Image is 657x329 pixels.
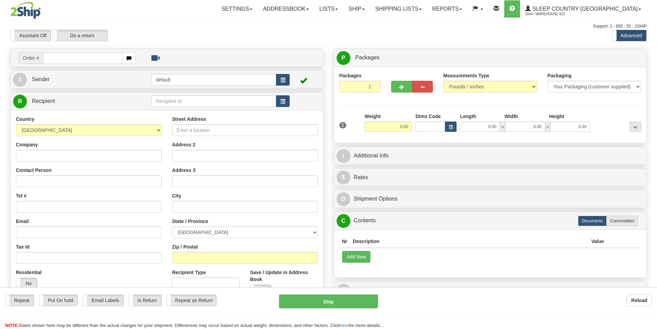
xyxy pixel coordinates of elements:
[460,113,476,120] label: Length
[337,171,644,185] a: $Rates
[11,30,51,41] label: Assistant Off
[355,55,379,60] span: Packages
[339,235,350,248] th: Nr
[416,113,441,120] label: Dims Code
[337,171,350,184] span: $
[370,0,427,18] a: Shipping lists
[531,6,638,12] span: Sleep Country [GEOGRAPHIC_DATA]
[549,113,564,120] label: Height
[172,192,181,199] label: City
[578,216,607,226] label: Documents
[505,113,518,120] label: Width
[151,95,276,107] input: Recipient Id
[172,218,208,225] label: State / Province
[337,51,350,65] span: P
[167,295,216,306] label: Repeat as Return
[629,122,641,132] div: ...
[337,214,350,228] span: C
[172,124,318,136] input: Enter a location
[612,30,646,41] label: Advanced
[16,278,37,289] label: No
[500,122,505,132] span: x
[16,192,27,199] label: Tel #
[520,0,646,18] a: Sleep Country [GEOGRAPHIC_DATA] 2044 / Warehouse 922
[627,294,652,306] button: Reload
[250,269,318,283] label: Save / Update in Address Book
[547,72,571,79] label: Packaging
[83,295,123,306] label: Email Labels
[13,73,27,87] span: S
[337,214,644,228] a: CContents
[39,295,78,306] label: Put On hold
[337,283,644,298] a: RReturn Shipment
[18,52,43,64] span: Order #
[343,0,370,18] a: Ship
[172,243,198,250] label: Zip / Postal
[427,0,467,18] a: Reports
[337,149,644,163] a: IAdditional Info
[32,76,50,82] span: Sender
[16,141,38,148] label: Company
[16,116,34,123] label: Country
[10,23,647,29] div: Support: 1 - 855 - 55 - 2SHIP
[340,323,349,328] a: here
[151,74,276,86] input: Sender Id
[250,285,271,296] label: No
[337,192,644,206] a: OShipment Options
[129,295,161,306] label: Is Return
[13,95,27,108] span: R
[258,0,314,18] a: Addressbook
[32,98,55,104] span: Recipient
[13,94,136,108] a: R Recipient
[16,243,29,250] label: Tax Id
[337,51,644,65] a: P Packages
[53,30,107,41] label: Do a return
[337,149,350,163] span: I
[365,113,380,120] label: Weight
[342,251,371,263] button: Add New
[172,116,206,123] label: Street Address
[16,167,51,174] label: Contact Person
[172,269,206,276] label: Recipient Type
[631,298,647,303] b: Reload
[172,167,196,174] label: Address 3
[10,2,41,19] img: logo2044.jpg
[545,122,550,132] span: x
[13,72,151,87] a: S Sender
[350,235,588,248] th: Description
[5,323,19,328] span: NOTE:
[337,192,350,206] span: O
[339,72,362,79] label: Packages
[588,235,607,248] th: Value
[16,269,42,276] label: Residential
[339,122,347,128] span: 1
[16,218,29,225] label: Email
[606,216,638,226] label: Commodities
[216,0,258,18] a: Settings
[337,284,350,298] span: R
[279,294,378,308] button: Ship
[525,11,577,18] span: 2044 / Warehouse 922
[443,72,489,79] label: Measurements Type
[172,141,196,148] label: Address 2
[6,295,34,306] label: Repeat
[641,129,656,200] iframe: chat widget
[314,0,343,18] a: Lists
